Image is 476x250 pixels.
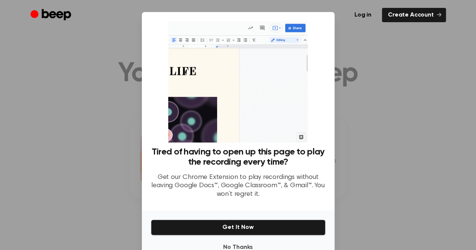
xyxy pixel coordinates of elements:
button: Get It Now [151,220,325,235]
a: Create Account [382,8,446,22]
h3: Tired of having to open up this page to play the recording every time? [151,147,325,167]
a: Log in [348,8,377,22]
p: Get our Chrome Extension to play recordings without leaving Google Docs™, Google Classroom™, & Gm... [151,173,325,199]
img: Beep extension in action [168,21,308,142]
a: Beep [30,8,73,23]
